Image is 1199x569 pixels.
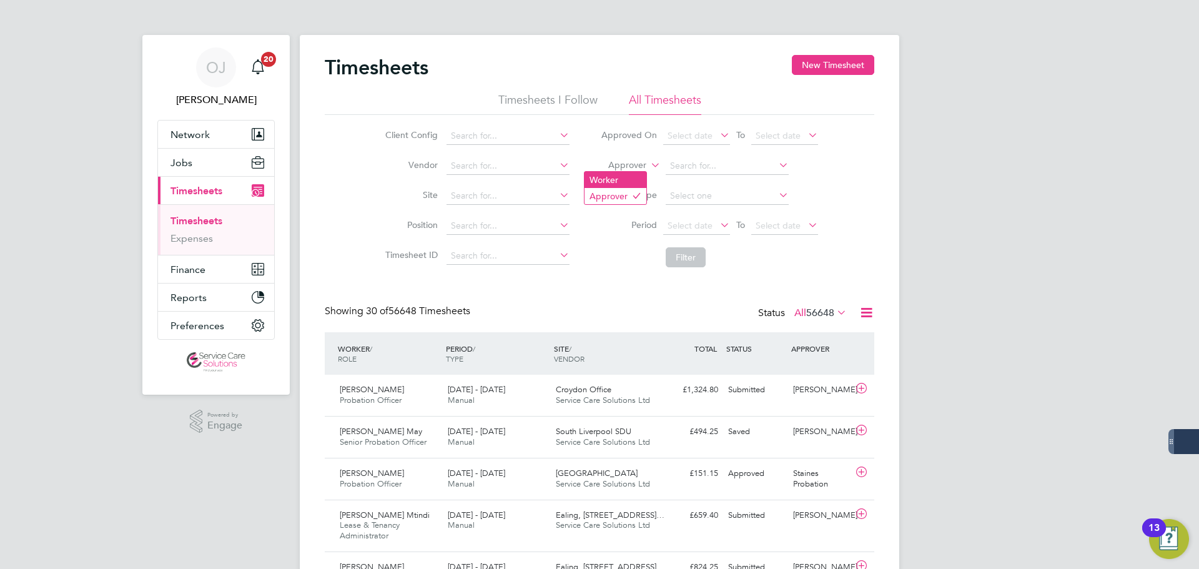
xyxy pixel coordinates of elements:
input: Search for... [666,157,789,175]
input: Search for... [447,217,570,235]
span: [DATE] - [DATE] [448,384,505,395]
label: All [794,307,847,319]
div: APPROVER [788,337,853,360]
span: Select date [756,220,801,231]
span: Select date [668,220,713,231]
span: South Liverpool SDU [556,426,631,437]
span: / [569,344,571,354]
span: TYPE [446,354,463,364]
button: Network [158,121,274,148]
span: Network [170,129,210,141]
li: Approver [585,188,646,204]
a: 20 [245,47,270,87]
a: Powered byEngage [190,410,243,433]
label: Approver [590,159,646,172]
div: Approved [723,463,788,484]
div: PERIOD [443,337,551,370]
span: To [733,127,749,143]
span: [PERSON_NAME] May [340,426,422,437]
button: Timesheets [158,177,274,204]
a: Expenses [170,232,213,244]
span: Senior Probation Officer [340,437,427,447]
span: VENDOR [554,354,585,364]
span: / [370,344,372,354]
span: Croydon Office [556,384,611,395]
div: £494.25 [658,422,723,442]
div: [PERSON_NAME] [788,380,853,400]
div: Timesheets [158,204,274,255]
li: Timesheets I Follow [498,92,598,115]
span: [PERSON_NAME] Mtindi [340,510,430,520]
span: 56648 Timesheets [366,305,470,317]
div: Submitted [723,380,788,400]
label: Position [382,219,438,230]
div: 13 [1148,528,1160,544]
span: Ealing, [STREET_ADDRESS]… [556,510,664,520]
div: Submitted [723,505,788,526]
div: £151.15 [658,463,723,484]
span: Manual [448,478,475,489]
img: servicecare-logo-retina.png [187,352,245,372]
span: 20 [261,52,276,67]
div: SITE [551,337,659,370]
span: Lease & Tenancy Administrator [340,520,400,541]
span: Engage [207,420,242,431]
div: [PERSON_NAME] [788,505,853,526]
div: Staines Probation [788,463,853,495]
span: Manual [448,520,475,530]
label: Client Config [382,129,438,141]
span: TOTAL [694,344,717,354]
div: £659.40 [658,505,723,526]
input: Search for... [447,187,570,205]
div: Status [758,305,849,322]
span: [DATE] - [DATE] [448,426,505,437]
span: / [473,344,475,354]
span: Select date [756,130,801,141]
div: £1,324.80 [658,380,723,400]
span: Jobs [170,157,192,169]
h2: Timesheets [325,55,428,80]
div: WORKER [335,337,443,370]
label: Approved On [601,129,657,141]
span: Reports [170,292,207,304]
input: Search for... [447,157,570,175]
span: Service Care Solutions Ltd [556,395,650,405]
span: [GEOGRAPHIC_DATA] [556,468,638,478]
span: To [733,217,749,233]
li: All Timesheets [629,92,701,115]
a: OJ[PERSON_NAME] [157,47,275,107]
span: Probation Officer [340,395,402,405]
a: Timesheets [170,215,222,227]
span: Finance [170,264,205,275]
label: Vendor [382,159,438,171]
button: Jobs [158,149,274,176]
div: STATUS [723,337,788,360]
span: Service Care Solutions Ltd [556,520,650,530]
span: Oliver Jefferson [157,92,275,107]
span: 56648 [806,307,834,319]
span: Probation Officer [340,478,402,489]
input: Search for... [447,127,570,145]
input: Search for... [447,247,570,265]
span: Select date [668,130,713,141]
span: [PERSON_NAME] [340,468,404,478]
span: Timesheets [170,185,222,197]
div: Saved [723,422,788,442]
button: Filter [666,247,706,267]
span: 30 of [366,305,388,317]
span: [PERSON_NAME] [340,384,404,395]
button: Reports [158,284,274,311]
label: Period [601,219,657,230]
span: [DATE] - [DATE] [448,510,505,520]
button: Finance [158,255,274,283]
span: Service Care Solutions Ltd [556,478,650,489]
span: OJ [206,59,226,76]
label: Site [382,189,438,200]
span: Manual [448,395,475,405]
span: Powered by [207,410,242,420]
span: [DATE] - [DATE] [448,468,505,478]
nav: Main navigation [142,35,290,395]
button: Open Resource Center, 13 new notifications [1149,519,1189,559]
div: [PERSON_NAME] [788,422,853,442]
span: Preferences [170,320,224,332]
